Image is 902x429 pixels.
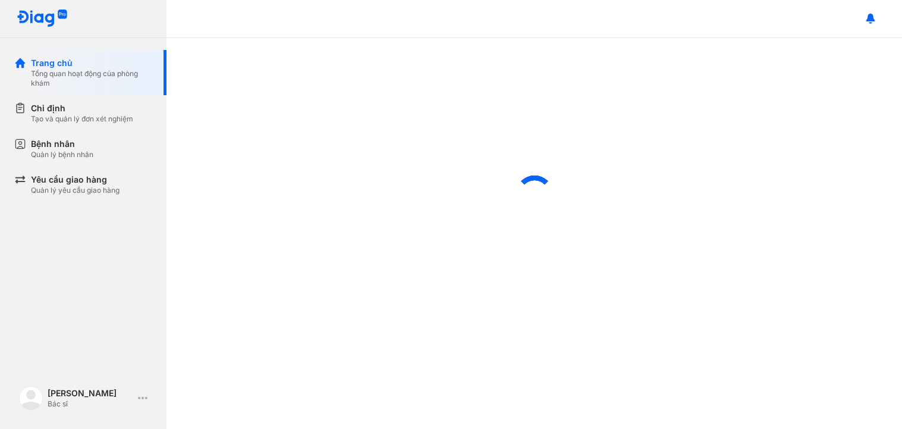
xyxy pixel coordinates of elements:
[31,138,93,150] div: Bệnh nhân
[31,102,133,114] div: Chỉ định
[31,174,120,186] div: Yêu cầu giao hàng
[17,10,68,28] img: logo
[48,387,133,399] div: [PERSON_NAME]
[31,57,152,69] div: Trang chủ
[19,386,43,410] img: logo
[31,69,152,88] div: Tổng quan hoạt động của phòng khám
[31,186,120,195] div: Quản lý yêu cầu giao hàng
[31,114,133,124] div: Tạo và quản lý đơn xét nghiệm
[31,150,93,159] div: Quản lý bệnh nhân
[48,399,133,409] div: Bác sĩ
